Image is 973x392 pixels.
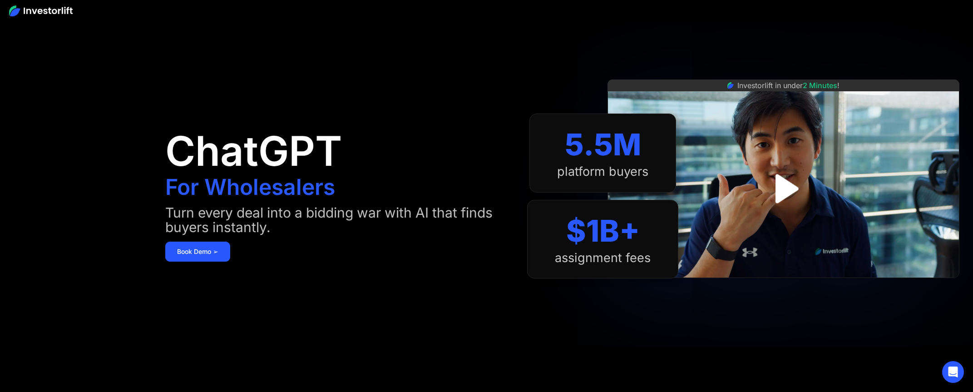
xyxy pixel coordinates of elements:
div: Investorlift in under ! [737,80,840,91]
div: 5.5M [565,127,641,163]
h1: ChatGPT [165,131,342,172]
div: assignment fees [555,251,651,265]
span: 2 Minutes [803,81,837,90]
div: Turn every deal into a bidding war with AI that finds buyers instantly. [165,205,509,234]
div: $1B+ [566,213,640,249]
a: open lightbox [763,169,804,209]
div: platform buyers [557,164,648,179]
iframe: Customer reviews powered by Trustpilot [716,283,852,293]
a: Book Demo ➢ [165,242,230,262]
h1: For Wholesalers [165,176,335,198]
div: Open Intercom Messenger [942,361,964,383]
